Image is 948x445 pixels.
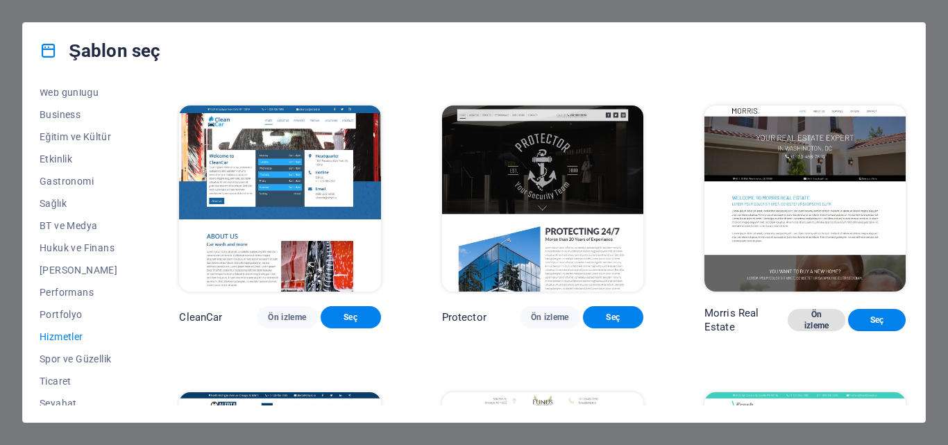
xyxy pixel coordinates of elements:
span: Hizmetler [40,331,118,342]
img: Morris Real Estate [704,106,906,291]
span: Seç [859,314,895,326]
span: Business [40,109,118,120]
button: Seyahat [40,392,118,414]
span: Seyahat [40,398,118,409]
button: Ön izleme [520,306,580,328]
span: Gastronomi [40,176,118,187]
p: Protector [442,310,486,324]
span: Hukuk ve Finans [40,242,118,253]
span: Ön izleme [531,312,569,323]
span: Seç [594,312,632,323]
p: Morris Real Estate [704,306,788,334]
button: Hukuk ve Finans [40,237,118,259]
button: Seç [583,306,643,328]
span: Web günlüğü [40,87,118,98]
button: Performans [40,281,118,303]
button: Etkinlik [40,148,118,170]
span: Sağlık [40,198,118,209]
button: Sağlık [40,192,118,215]
button: Ticaret [40,370,118,392]
span: Spor ve Güzellik [40,353,118,364]
button: Ön izleme [257,306,317,328]
span: Ön izleme [268,312,306,323]
span: Eğitim ve Kültür [40,131,118,142]
span: Portfolyo [40,309,118,320]
img: Protector [442,106,643,291]
span: Seç [332,312,370,323]
button: [PERSON_NAME] [40,259,118,281]
button: BT ve Medya [40,215,118,237]
button: Seç [321,306,381,328]
span: [PERSON_NAME] [40,265,118,276]
button: Business [40,103,118,126]
h4: Şablon seç [40,40,160,62]
span: Ticaret [40,376,118,387]
button: Ön izleme [788,309,845,331]
button: Web günlüğü [40,81,118,103]
p: CleanCar [179,310,222,324]
span: Performans [40,287,118,298]
span: Ön izleme [799,309,834,331]
button: Spor ve Güzellik [40,348,118,370]
img: CleanCar [179,106,380,291]
span: Etkinlik [40,153,118,165]
button: Eğitim ve Kültür [40,126,118,148]
span: BT ve Medya [40,220,118,231]
button: Gastronomi [40,170,118,192]
button: Seç [848,309,906,331]
button: Portfolyo [40,303,118,326]
button: Hizmetler [40,326,118,348]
